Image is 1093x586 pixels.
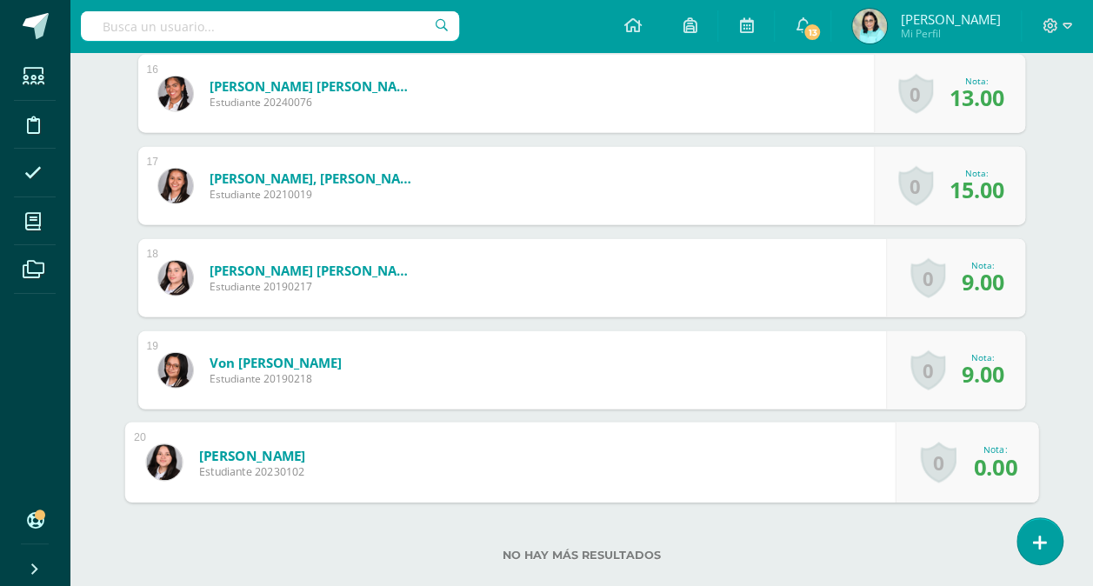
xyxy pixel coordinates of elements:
img: 5d192f7aea6f9d3f24429646d3dcb2d7.png [158,77,193,111]
span: [PERSON_NAME] [900,10,1000,28]
label: No hay más resultados [138,549,1025,562]
img: 0ca7534dc65caee88132d85558565398.png [158,169,193,203]
div: Nota: [950,75,1004,87]
a: [PERSON_NAME] [PERSON_NAME] [210,262,418,279]
a: 0 [898,166,933,206]
a: [PERSON_NAME] [PERSON_NAME] [210,77,418,95]
img: e70ce69afa664a138020f884bf13e378.png [158,353,193,388]
a: 0 [910,258,945,298]
a: 0 [898,74,933,114]
a: Von [PERSON_NAME] [210,354,342,371]
img: a646a3db6c0729d02e886628c9185d43.png [158,261,193,296]
img: 14b3192d51f4cd1da4077b6821c08e7f.png [146,444,182,480]
a: [PERSON_NAME], [PERSON_NAME] [210,170,418,187]
a: 0 [920,443,956,483]
div: Nota: [962,351,1004,363]
span: 9.00 [962,267,1004,296]
span: 13 [803,23,822,42]
span: Estudiante 20240076 [210,95,418,110]
div: Nota: [973,443,1016,456]
span: 9.00 [962,359,1004,389]
span: Estudiante 20190217 [210,279,418,294]
div: Nota: [962,259,1004,271]
span: 13.00 [950,83,1004,112]
span: Estudiante 20230102 [198,464,305,480]
span: 15.00 [950,175,1004,204]
a: 0 [910,350,945,390]
input: Busca un usuario... [81,11,459,41]
span: Estudiante 20190218 [210,371,342,386]
div: Nota: [950,167,1004,179]
img: 9b40464cb3c339ba35e574c8db1485a8.png [852,9,887,43]
span: Mi Perfil [900,26,1000,41]
span: 0.00 [973,451,1016,482]
a: [PERSON_NAME] [198,446,305,464]
span: Estudiante 20210019 [210,187,418,202]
